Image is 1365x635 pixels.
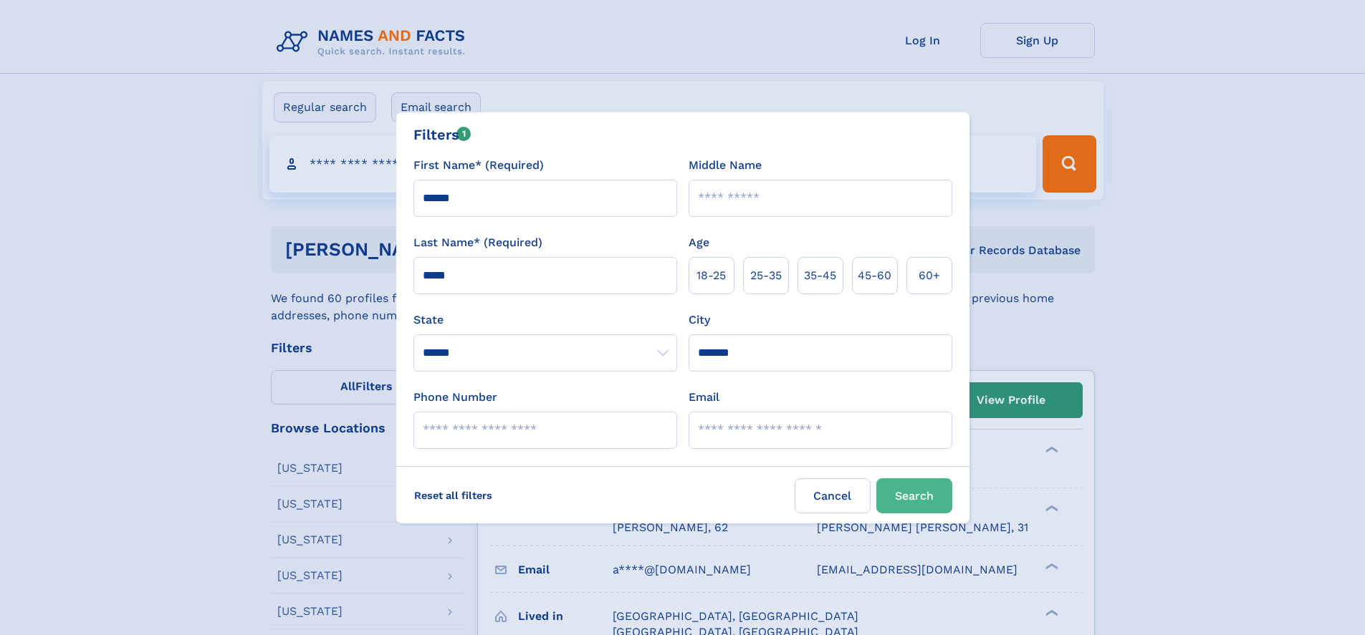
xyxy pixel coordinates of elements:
span: 45‑60 [858,267,891,284]
label: City [689,311,710,329]
label: Middle Name [689,157,762,174]
label: Last Name* (Required) [413,234,542,251]
label: Email [689,389,719,406]
span: 18‑25 [696,267,726,284]
button: Search [876,478,952,513]
label: Age [689,234,709,251]
label: Cancel [795,478,871,513]
label: Reset all filters [405,478,502,513]
label: State [413,311,677,329]
span: 25‑35 [750,267,782,284]
div: Filters [413,124,471,145]
span: 35‑45 [804,267,836,284]
label: First Name* (Required) [413,157,544,174]
label: Phone Number [413,389,497,406]
span: 60+ [919,267,940,284]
